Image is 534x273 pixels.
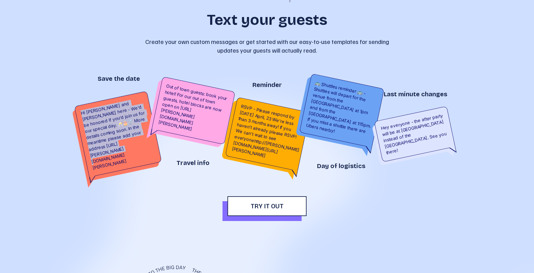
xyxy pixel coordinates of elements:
h1: Save the date [98,74,140,83]
div: Hi [PERSON_NAME] and [PERSON_NAME] here - We’d be honored if you’d join us for our special day. 🥂... [74,91,162,177]
h1: Day of logistics [317,162,365,170]
div: Out of town guests: book your hotel! For our out of town guests, hotel blocks are now open on [UR... [152,77,235,145]
h1: Last minute changes [384,90,447,98]
button: Try it out [227,196,307,216]
h1: Reminder [252,80,282,89]
span: Try it out [251,202,283,210]
div: 🚌 Shuttles reminder 🚌 - Shuttles will depart for the venue from the [GEOGRAPHIC_DATA] at 1pm and ... [299,74,384,148]
div: RSVP - Please respond by [DATE] April, 23 We’re less than 3 months away! If you haven’t already p... [225,97,310,171]
p: Create your own custom messages or get started with our easy-to-use templates for sending updates... [143,37,391,54]
h1: Travel info [176,158,210,167]
div: Hey everyone - the after party will be at [GEOGRAPHIC_DATA] instead of the [GEOGRAPHIC_DATA]. See... [374,106,456,162]
h1: Text your guests [207,12,327,27]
